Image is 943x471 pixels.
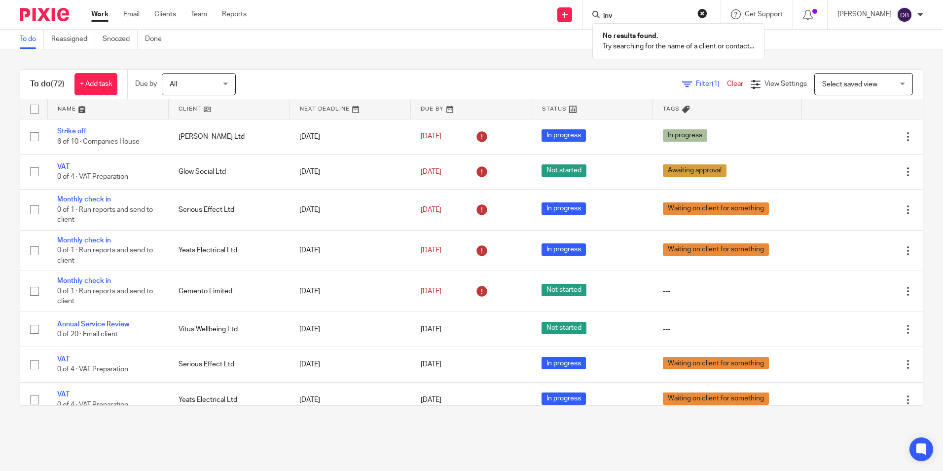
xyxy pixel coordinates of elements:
span: 0 of 4 · VAT Preparation [57,173,128,180]
span: [DATE] [421,247,441,254]
span: Select saved view [822,81,877,88]
td: [DATE] [290,312,411,347]
span: Awaiting approval [663,164,726,177]
span: 0 of 1 · Run reports and send to client [57,288,153,305]
a: Clients [154,9,176,19]
span: 6 of 10 · Companies House [57,138,140,145]
a: Work [91,9,109,19]
a: To do [20,30,44,49]
span: Waiting on client for something [663,392,769,405]
span: (1) [712,80,720,87]
span: View Settings [764,80,807,87]
td: [DATE] [290,230,411,271]
span: In progress [542,392,586,405]
span: Not started [542,322,586,334]
a: VAT [57,356,70,363]
a: Monthly check in [57,277,111,284]
a: Clear [727,80,743,87]
td: [PERSON_NAME] Ltd [169,119,290,154]
td: Yeats Electrical Ltd [169,230,290,271]
td: Yeats Electrical Ltd [169,382,290,417]
p: Due by [135,79,157,89]
span: In progress [542,243,586,256]
span: [DATE] [421,326,441,333]
a: Strike off [57,128,86,135]
td: [DATE] [290,190,411,230]
input: Search [602,12,691,21]
span: 0 of 4 · VAT Preparation [57,366,128,373]
a: Done [145,30,169,49]
a: Snoozed [103,30,138,49]
a: Reassigned [51,30,95,49]
td: Glow Social Ltd [169,154,290,189]
td: Serious Effect Ltd [169,190,290,230]
span: Not started [542,164,586,177]
span: (72) [51,80,65,88]
span: 0 of 1 · Run reports and send to client [57,206,153,224]
div: --- [663,286,792,296]
h1: To do [30,79,65,89]
span: In progress [542,357,586,369]
span: [DATE] [421,206,441,213]
span: Tags [663,106,680,112]
span: 0 of 1 · Run reports and send to client [57,247,153,264]
td: Serious Effect Ltd [169,347,290,382]
div: --- [663,324,792,334]
span: In progress [542,129,586,142]
span: 0 of 20 · Email client [57,331,118,338]
td: [DATE] [290,347,411,382]
a: VAT [57,391,70,398]
button: Clear [697,8,707,18]
span: Waiting on client for something [663,202,769,215]
a: Reports [222,9,247,19]
a: Monthly check in [57,196,111,203]
td: Cemento Limited [169,271,290,312]
span: [DATE] [421,133,441,140]
span: [DATE] [421,288,441,295]
a: VAT [57,163,70,170]
a: Annual Service Review [57,321,129,328]
span: [DATE] [421,168,441,175]
span: Filter [696,80,727,87]
span: [DATE] [421,361,441,368]
img: Pixie [20,8,69,21]
td: [DATE] [290,271,411,312]
p: [PERSON_NAME] [837,9,892,19]
td: [DATE] [290,154,411,189]
span: Waiting on client for something [663,357,769,369]
span: In progress [542,202,586,215]
td: [DATE] [290,119,411,154]
img: svg%3E [897,7,912,23]
a: Team [191,9,207,19]
span: Waiting on client for something [663,243,769,256]
span: [DATE] [421,396,441,403]
a: + Add task [74,73,117,95]
td: [DATE] [290,382,411,417]
td: Vitus Wellbeing Ltd [169,312,290,347]
span: In progress [663,129,707,142]
span: Not started [542,284,586,296]
a: Monthly check in [57,237,111,244]
span: 0 of 4 · VAT Preparation [57,401,128,408]
a: Email [123,9,140,19]
span: All [170,81,177,88]
span: Get Support [745,11,783,18]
